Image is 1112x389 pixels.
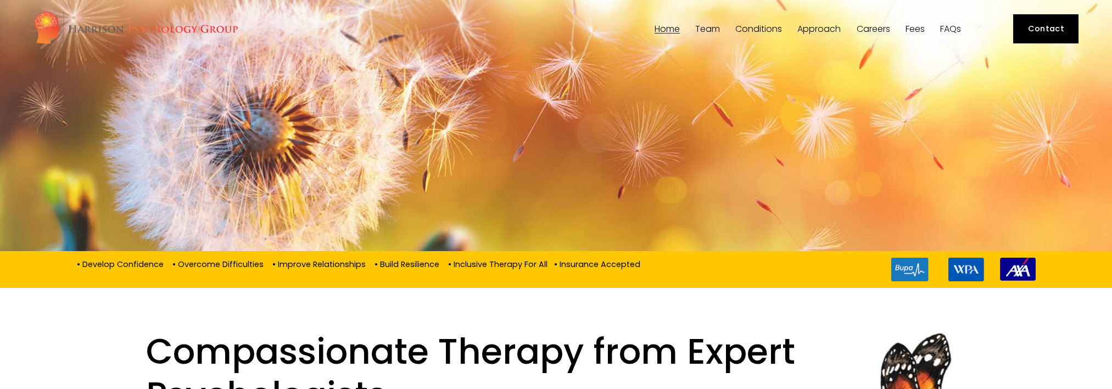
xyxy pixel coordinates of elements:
[695,25,720,34] span: Team
[735,24,782,34] a: folder dropdown
[735,25,782,34] span: Conditions
[906,24,925,34] a: Fees
[77,258,640,270] p: • Develop Confidence • Overcome Difficulties • Improve Relationships • Build Resilience • Inclusi...
[1013,14,1079,43] a: Contact
[857,24,890,34] a: Careers
[655,24,680,34] a: Home
[940,24,961,34] a: FAQs
[797,24,841,34] a: folder dropdown
[33,11,238,47] img: Harrison Psychology Group
[695,24,720,34] a: folder dropdown
[797,25,841,34] span: Approach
